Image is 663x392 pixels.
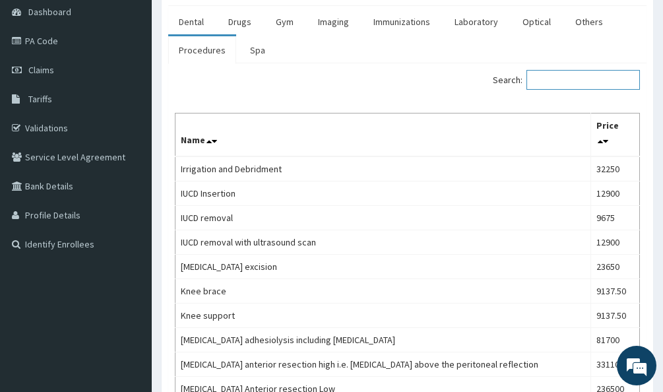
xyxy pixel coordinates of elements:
td: [MEDICAL_DATA] anterior resection high i.e. [MEDICAL_DATA] above the peritoneal reflection [175,352,591,377]
td: IUCD removal [175,206,591,230]
div: Minimize live chat window [216,7,248,38]
td: 331100 [591,352,640,377]
span: Tariffs [28,93,52,105]
a: Procedures [168,36,236,64]
td: 9137.50 [591,279,640,304]
div: Chat with us now [69,74,222,91]
a: Optical [512,8,561,36]
td: [MEDICAL_DATA] excision [175,255,591,279]
input: Search: [526,70,640,90]
td: [MEDICAL_DATA] adhesiolysis including [MEDICAL_DATA] [175,328,591,352]
td: 81700 [591,328,640,352]
a: Dental [168,8,214,36]
span: Claims [28,64,54,76]
td: 12900 [591,181,640,206]
textarea: Type your message and hit 'Enter' [7,256,251,302]
a: Drugs [218,8,262,36]
td: IUCD Insertion [175,181,591,206]
td: 12900 [591,230,640,255]
a: Laboratory [444,8,509,36]
td: 23650 [591,255,640,279]
label: Search: [493,70,640,90]
th: Price [591,114,640,157]
a: Immunizations [363,8,441,36]
td: Irrigation and Debridment [175,156,591,181]
span: Dashboard [28,6,71,18]
a: Gym [265,8,304,36]
td: Knee support [175,304,591,328]
a: Spa [239,36,276,64]
td: 9137.50 [591,304,640,328]
td: Knee brace [175,279,591,304]
a: Imaging [307,8,360,36]
td: IUCD removal with ultrasound scan [175,230,591,255]
span: We're online! [77,114,182,247]
img: d_794563401_company_1708531726252_794563401 [24,66,53,99]
a: Others [565,8,614,36]
td: 32250 [591,156,640,181]
th: Name [175,114,591,157]
td: 9675 [591,206,640,230]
